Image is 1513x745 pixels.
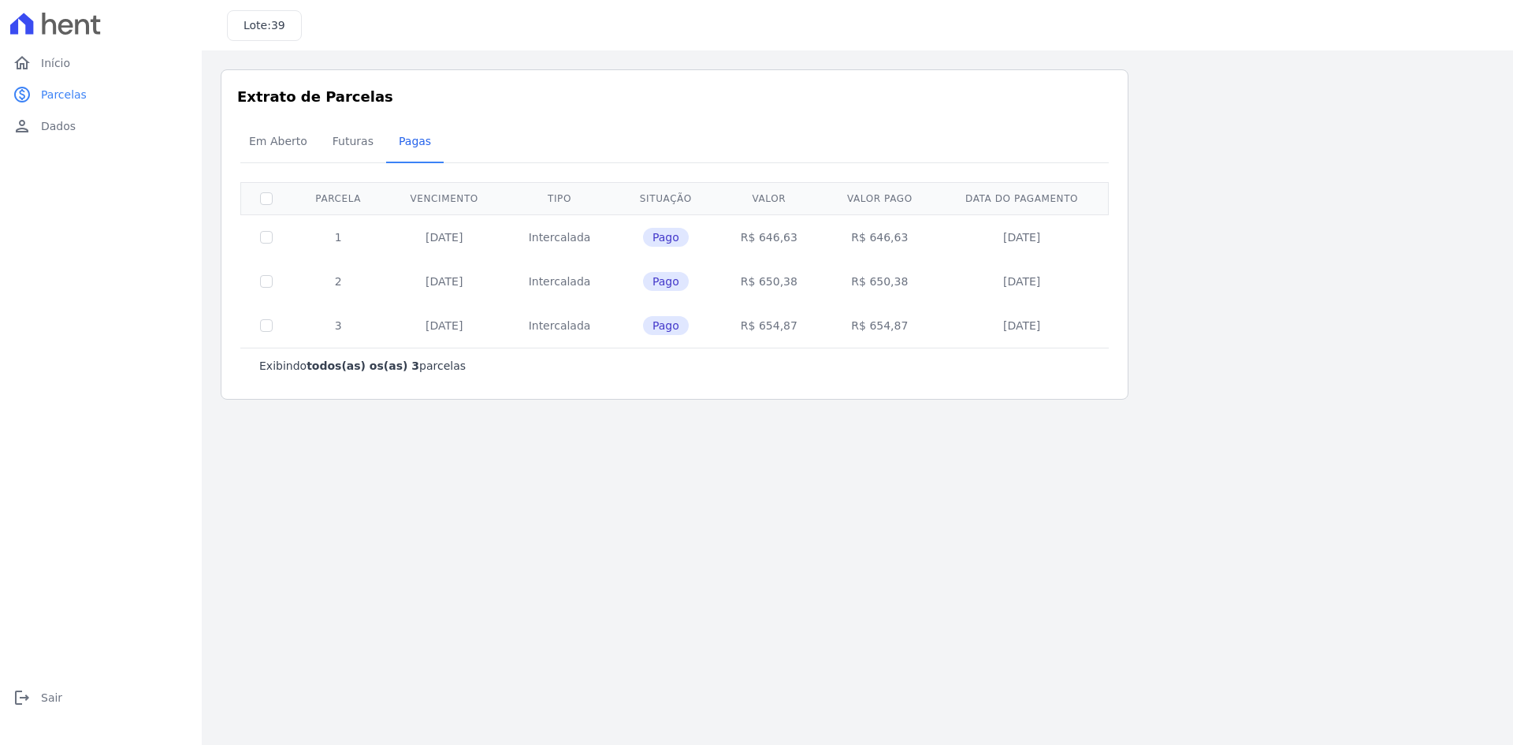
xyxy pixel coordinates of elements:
[236,122,320,163] a: Em Aberto
[13,85,32,104] i: paid
[822,259,937,304] td: R$ 650,38
[237,86,1112,107] h3: Extrato de Parcelas
[13,54,32,73] i: home
[13,117,32,136] i: person
[292,182,385,214] th: Parcela
[259,358,466,374] p: Exibindo parcelas
[6,682,195,713] a: logoutSair
[320,122,386,163] a: Futuras
[260,319,273,332] input: Só é possível selecionar pagamentos em aberto
[243,17,285,34] h3: Lote:
[41,55,70,71] span: Início
[292,214,385,259] td: 1
[240,125,317,157] span: Em Aberto
[938,259,1106,304] td: [DATE]
[643,316,689,335] span: Pago
[822,182,937,214] th: Valor pago
[504,304,615,348] td: Intercalada
[292,259,385,304] td: 2
[716,182,823,214] th: Valor
[41,118,76,134] span: Dados
[716,259,823,304] td: R$ 650,38
[6,47,195,79] a: homeInício
[323,125,383,157] span: Futuras
[260,275,273,288] input: Só é possível selecionar pagamentos em aberto
[386,122,444,163] a: Pagas
[504,259,615,304] td: Intercalada
[271,19,285,32] span: 39
[822,304,937,348] td: R$ 654,87
[938,304,1106,348] td: [DATE]
[307,359,419,372] b: todos(as) os(as) 3
[385,304,504,348] td: [DATE]
[6,79,195,110] a: paidParcelas
[41,690,62,706] span: Sair
[385,214,504,259] td: [DATE]
[385,259,504,304] td: [DATE]
[260,231,273,244] input: Só é possível selecionar pagamentos em aberto
[643,228,689,247] span: Pago
[13,688,32,707] i: logout
[389,125,441,157] span: Pagas
[822,214,937,259] td: R$ 646,63
[504,214,615,259] td: Intercalada
[504,182,615,214] th: Tipo
[716,304,823,348] td: R$ 654,87
[938,214,1106,259] td: [DATE]
[385,182,504,214] th: Vencimento
[643,272,689,291] span: Pago
[938,182,1106,214] th: Data do pagamento
[716,214,823,259] td: R$ 646,63
[6,110,195,142] a: personDados
[292,304,385,348] td: 3
[615,182,716,214] th: Situação
[41,87,87,102] span: Parcelas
